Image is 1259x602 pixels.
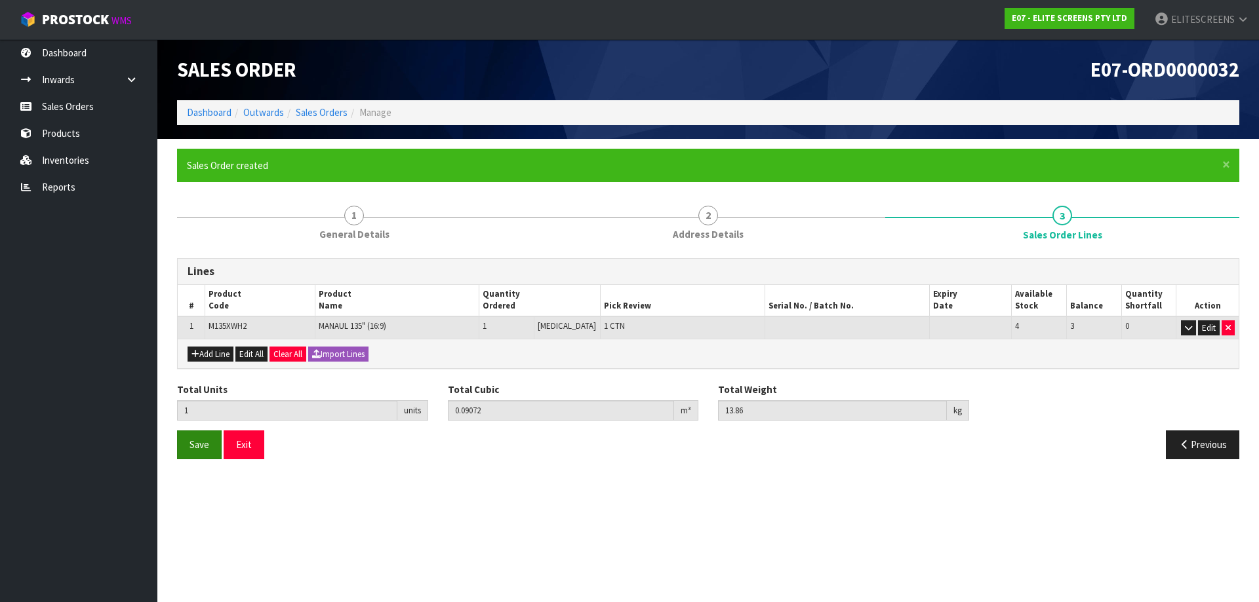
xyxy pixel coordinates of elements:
span: Manage [359,106,391,119]
span: × [1222,155,1230,174]
span: MANAUL 135" (16:9) [319,320,386,331]
span: 0 [1125,320,1129,331]
span: Address Details [673,227,744,241]
th: Pick Review [601,285,765,316]
label: Total Cubic [448,383,499,396]
span: Sales Order Lines [177,248,1239,469]
span: General Details [319,227,390,241]
span: 1 [190,320,193,331]
a: Outwards [243,106,284,119]
button: Clear All [270,347,306,362]
span: 4 [1015,320,1019,331]
th: Available Stock [1012,285,1067,316]
label: Total Weight [718,383,777,396]
span: Sales Order [177,57,296,82]
th: Serial No. / Batch No. [765,285,930,316]
th: Product Name [315,285,479,316]
button: Import Lines [308,347,369,362]
span: Sales Order Lines [1023,228,1102,242]
label: Total Units [177,383,228,396]
input: Total Weight [718,400,947,421]
th: Action [1176,285,1239,316]
a: Dashboard [187,106,231,119]
span: ProStock [42,11,109,28]
button: Exit [224,430,264,459]
button: Save [177,430,222,459]
th: # [178,285,205,316]
a: Sales Orders [296,106,348,119]
th: Quantity Shortfall [1121,285,1176,316]
strong: E07 - ELITE SCREENS PTY LTD [1012,12,1127,24]
span: 1 [483,320,487,331]
h3: Lines [188,265,1229,278]
button: Add Line [188,347,233,362]
span: 3 [1052,206,1072,225]
div: m³ [674,400,698,421]
span: [MEDICAL_DATA] [538,320,596,331]
th: Expiry Date [930,285,1012,316]
button: Edit All [235,347,268,362]
th: Quantity Ordered [479,285,601,316]
button: Previous [1166,430,1239,459]
input: Total Units [177,400,397,421]
span: 1 [344,206,364,225]
span: ELITESCREENS [1171,13,1235,26]
span: E07-ORD0000032 [1090,57,1239,82]
div: kg [947,400,969,421]
img: cube-alt.png [20,11,36,28]
span: 2 [698,206,718,225]
span: Save [190,438,209,451]
span: 1 CTN [604,320,625,331]
span: M135XWH2 [209,320,247,331]
span: Sales Order created [187,159,268,172]
th: Product Code [205,285,315,316]
button: Edit [1198,320,1220,336]
th: Balance [1067,285,1122,316]
small: WMS [111,14,132,27]
input: Total Cubic [448,400,675,421]
div: units [397,400,428,421]
span: 3 [1070,320,1074,331]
